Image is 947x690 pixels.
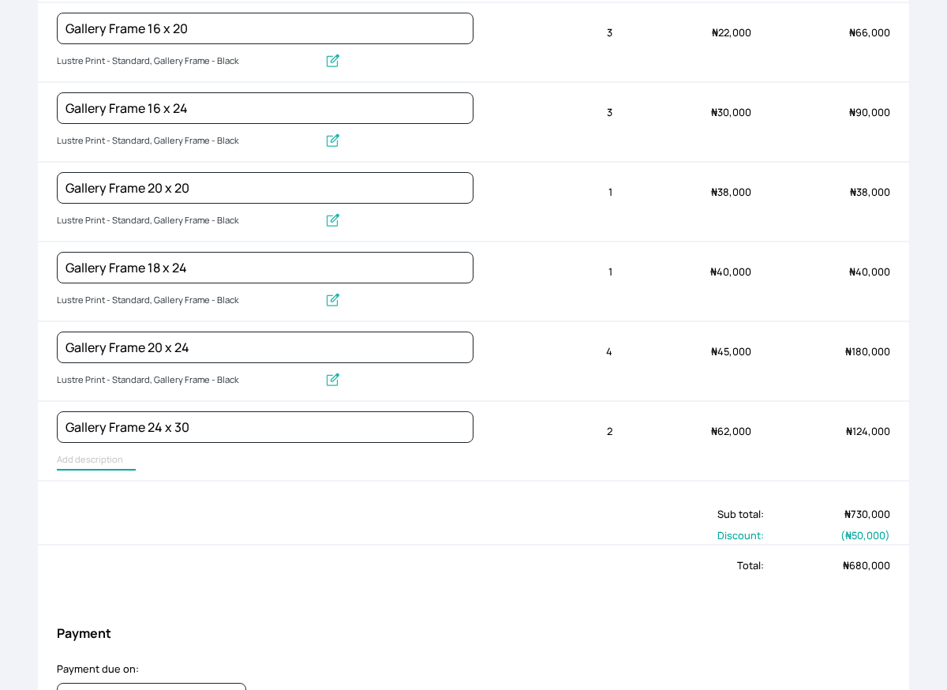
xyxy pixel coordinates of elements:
span: ₦ [710,264,717,279]
span: ₦ [846,424,852,438]
span: 66,000 [849,25,890,39]
span: ₦ [849,264,855,279]
span: ₦ [711,344,717,358]
input: Add description [57,450,136,471]
div: Total: [38,558,764,573]
div: Discount: [38,528,764,543]
span: ₦ [843,558,849,572]
input: Add description [57,131,318,152]
input: Add description [57,211,318,231]
span: 62,000 [711,424,751,438]
span: 22,000 [712,25,751,39]
span: 40,000 [849,264,890,279]
span: 45,000 [711,344,751,358]
div: 1 [473,175,612,209]
div: 2 [473,414,612,448]
span: 38,000 [711,185,751,199]
div: 3 [473,16,612,50]
input: Add description [57,291,318,311]
span: ₦ [849,25,855,39]
div: ( ) [764,528,909,543]
div: 3 [473,96,612,129]
input: Add description [57,51,318,72]
div: 4 [473,335,612,369]
div: Sub total: [38,507,764,522]
span: 38,000 [850,185,890,199]
h3: Payment [57,624,890,643]
span: 124,000 [846,424,890,438]
span: ₦ [845,528,852,542]
span: ₦ [711,185,717,199]
span: 30,000 [711,105,751,119]
span: 180,000 [845,344,890,358]
span: 680,000 [843,558,890,572]
span: ₦ [844,507,851,521]
span: ₦ [849,105,855,119]
div: 1 [473,255,612,289]
span: 90,000 [849,105,890,119]
span: 50,000 [845,528,885,542]
span: ₦ [712,25,718,39]
span: 730,000 [844,507,890,521]
span: ₦ [711,105,717,119]
span: ₦ [845,344,852,358]
input: Add description [57,370,318,391]
span: ₦ [850,185,856,199]
span: 40,000 [710,264,751,279]
span: ₦ [711,424,717,438]
label: Payment due on: [57,662,139,676]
